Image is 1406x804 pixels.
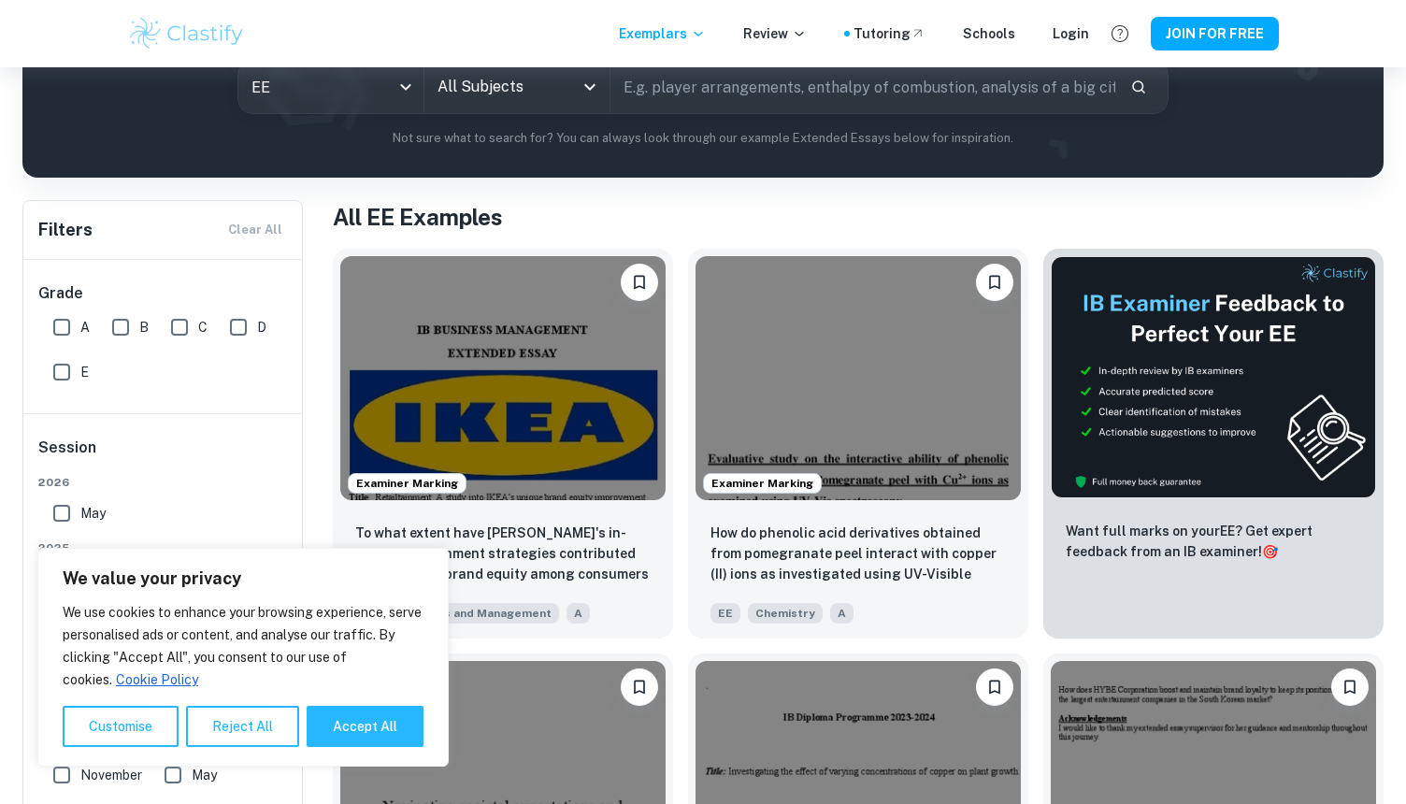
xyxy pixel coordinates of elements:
div: EE [238,61,423,113]
p: To what extent have IKEA's in-store retailtainment strategies contributed to enhancing brand equi... [355,523,651,586]
button: Please log in to bookmark exemplars [976,264,1013,301]
button: Open [577,74,603,100]
span: B [139,317,149,337]
a: ThumbnailWant full marks on yourEE? Get expert feedback from an IB examiner! [1043,249,1384,639]
span: EE [710,603,740,624]
span: Business and Management [393,603,559,624]
button: JOIN FOR FREE [1151,17,1279,50]
span: May [192,765,217,785]
span: Chemistry [748,603,823,624]
button: Search [1123,71,1155,103]
button: Accept All [307,706,423,747]
a: Login [1053,23,1089,44]
img: Business and Management EE example thumbnail: To what extent have IKEA's in-store reta [340,256,666,500]
span: A [567,603,590,624]
span: 2025 [38,539,289,556]
button: Customise [63,706,179,747]
button: Please log in to bookmark exemplars [621,668,658,706]
p: We use cookies to enhance your browsing experience, serve personalised ads or content, and analys... [63,601,423,691]
a: Tutoring [854,23,925,44]
span: 2026 [38,474,289,491]
h6: Grade [38,282,289,305]
button: Please log in to bookmark exemplars [1331,668,1369,706]
h1: All EE Examples [333,200,1384,234]
span: Examiner Marking [704,475,821,492]
a: Examiner MarkingPlease log in to bookmark exemplarsHow do phenolic acid derivatives obtained from... [688,249,1028,639]
span: November [80,765,142,785]
button: Please log in to bookmark exemplars [976,668,1013,706]
button: Please log in to bookmark exemplars [621,264,658,301]
span: A [80,317,90,337]
p: How do phenolic acid derivatives obtained from pomegranate peel interact with copper (II) ions as... [710,523,1006,586]
h6: Session [38,437,289,474]
span: May [80,503,106,524]
span: C [198,317,208,337]
a: Cookie Policy [115,671,199,688]
img: Chemistry EE example thumbnail: How do phenolic acid derivatives obtaine [696,256,1021,500]
span: E [80,362,89,382]
p: We value your privacy [63,567,423,590]
button: Help and Feedback [1104,18,1136,50]
h6: Filters [38,217,93,243]
button: Reject All [186,706,299,747]
input: E.g. player arrangements, enthalpy of combustion, analysis of a big city... [610,61,1116,113]
span: 🎯 [1262,544,1278,559]
img: Clastify logo [127,15,246,52]
p: Not sure what to search for? You can always look through our example Extended Essays below for in... [37,129,1369,148]
span: A [830,603,854,624]
p: Exemplars [619,23,706,44]
img: Thumbnail [1051,256,1376,498]
a: Schools [963,23,1015,44]
span: Examiner Marking [349,475,466,492]
a: Examiner MarkingPlease log in to bookmark exemplarsTo what extent have IKEA's in-store retailtain... [333,249,673,639]
p: Review [743,23,807,44]
p: Want full marks on your EE ? Get expert feedback from an IB examiner! [1066,521,1361,562]
span: D [257,317,266,337]
div: We value your privacy [37,548,449,767]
